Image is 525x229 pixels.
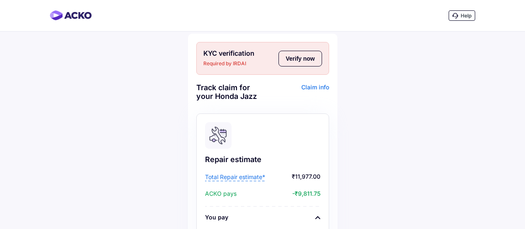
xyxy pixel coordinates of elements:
[205,173,265,181] span: Total Repair estimate*
[203,59,275,68] span: Required by IRDAI
[239,190,320,198] span: -₹9,811.75
[205,213,228,222] div: You pay
[205,190,237,198] span: ACKO pays
[461,12,471,19] span: Help
[50,10,92,20] img: horizontal-gradient.png
[278,51,322,66] button: Verify now
[196,83,261,101] div: Track claim for your Honda Jazz
[203,49,275,68] div: KYC verification
[267,173,320,181] span: ₹11,977.00
[265,83,329,107] div: Claim info
[205,155,320,165] div: Repair estimate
